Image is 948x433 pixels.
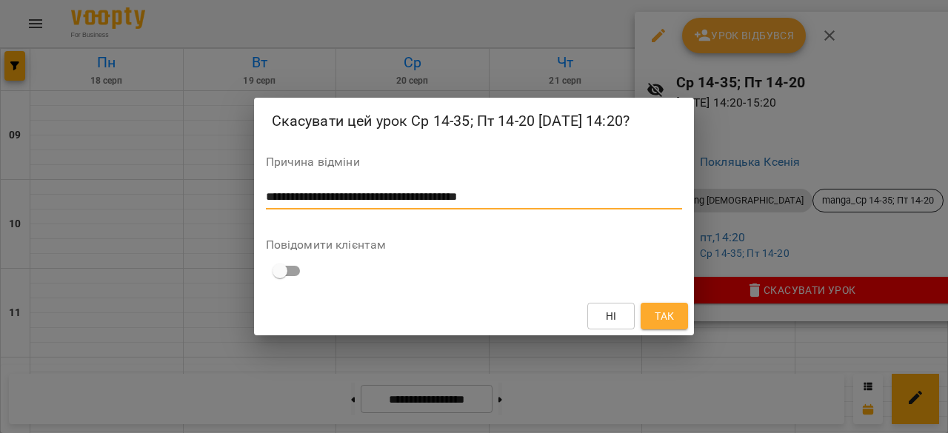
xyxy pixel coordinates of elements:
label: Повідомити клієнтам [266,239,683,251]
span: Ні [606,307,617,325]
h2: Скасувати цей урок Ср 14-35; Пт 14-20 [DATE] 14:20? [272,110,677,132]
label: Причина відміни [266,156,683,168]
button: Так [641,303,688,329]
span: Так [655,307,674,325]
button: Ні [587,303,635,329]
